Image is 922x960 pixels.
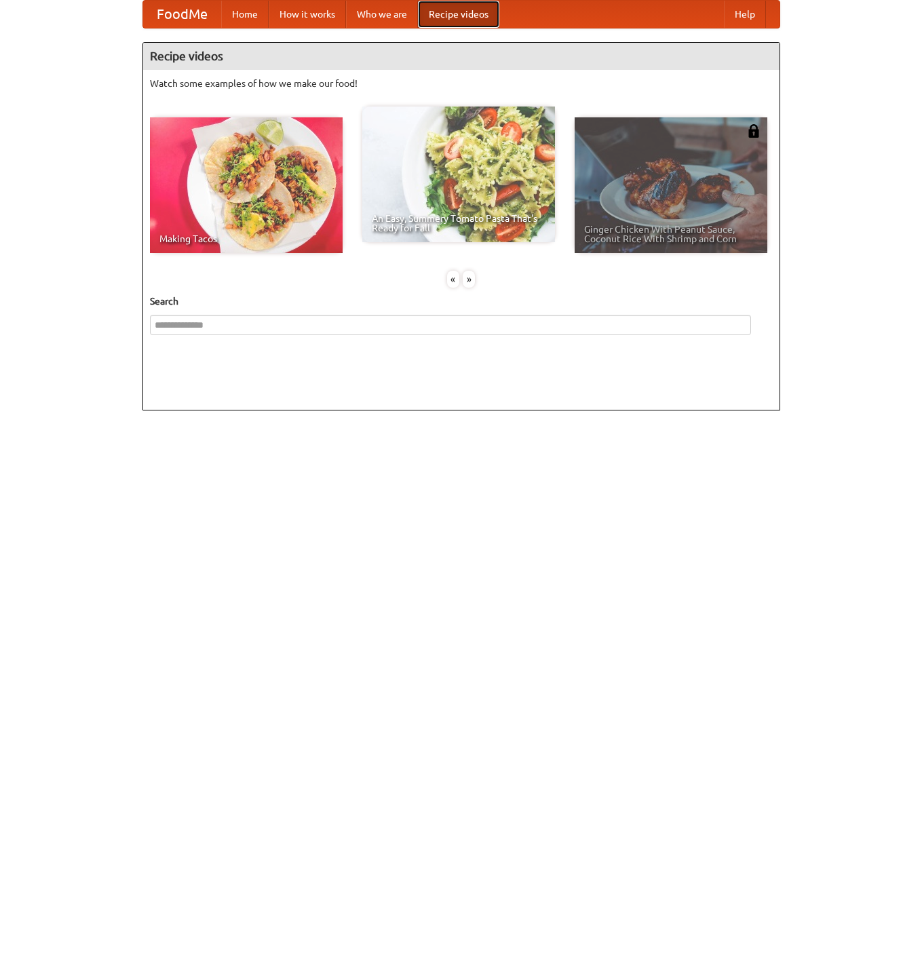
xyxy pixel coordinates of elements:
a: Recipe videos [418,1,499,28]
a: Help [724,1,766,28]
h4: Recipe videos [143,43,780,70]
a: Making Tacos [150,117,343,253]
span: Making Tacos [159,234,333,244]
div: « [447,271,459,288]
p: Watch some examples of how we make our food! [150,77,773,90]
span: An Easy, Summery Tomato Pasta That's Ready for Fall [372,214,545,233]
a: An Easy, Summery Tomato Pasta That's Ready for Fall [362,107,555,242]
div: » [463,271,475,288]
img: 483408.png [747,124,761,138]
a: Home [221,1,269,28]
a: Who we are [346,1,418,28]
a: FoodMe [143,1,221,28]
h5: Search [150,294,773,308]
a: How it works [269,1,346,28]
